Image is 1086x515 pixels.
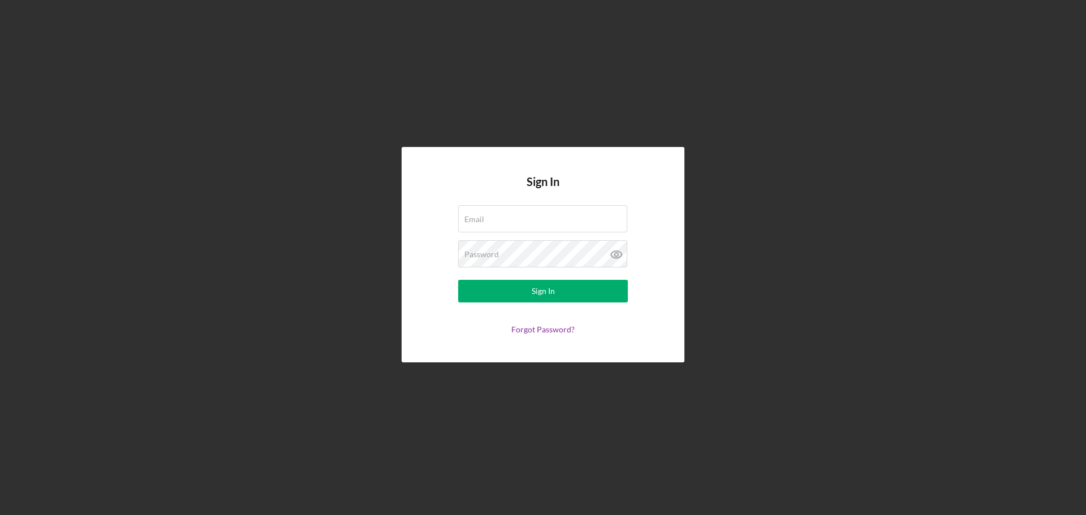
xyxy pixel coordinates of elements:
[511,324,575,334] a: Forgot Password?
[458,280,628,302] button: Sign In
[464,215,484,224] label: Email
[464,250,499,259] label: Password
[527,175,559,205] h4: Sign In
[532,280,555,302] div: Sign In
